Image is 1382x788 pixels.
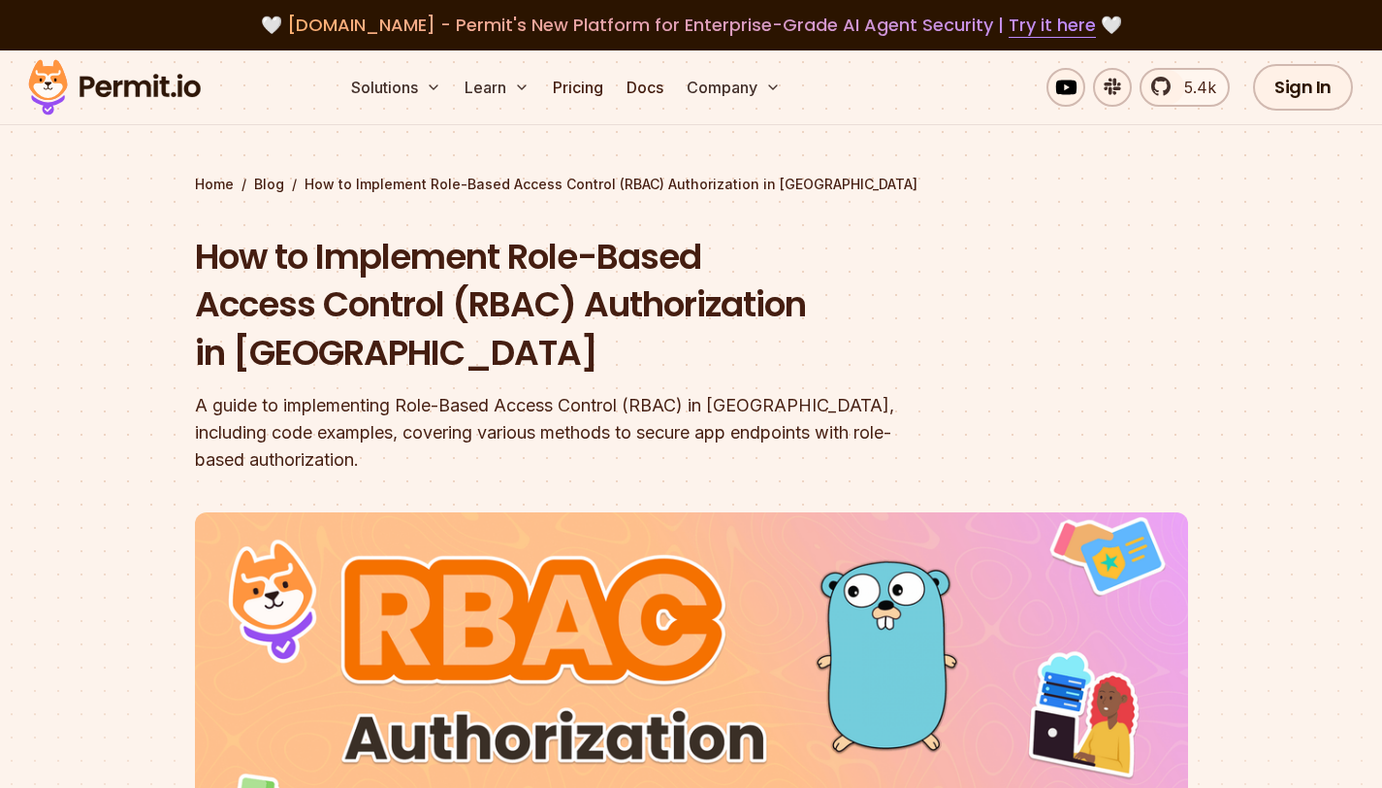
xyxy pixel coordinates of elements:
[545,68,611,107] a: Pricing
[195,233,940,378] h1: How to Implement Role-Based Access Control (RBAC) Authorization in [GEOGRAPHIC_DATA]
[195,175,1188,194] div: / /
[619,68,671,107] a: Docs
[679,68,788,107] button: Company
[457,68,537,107] button: Learn
[1173,76,1216,99] span: 5.4k
[195,392,940,474] div: A guide to implementing Role-Based Access Control (RBAC) in [GEOGRAPHIC_DATA], including code exa...
[47,12,1335,39] div: 🤍 🤍
[1253,64,1353,111] a: Sign In
[287,13,1096,37] span: [DOMAIN_NAME] - Permit's New Platform for Enterprise-Grade AI Agent Security |
[1140,68,1230,107] a: 5.4k
[195,175,234,194] a: Home
[254,175,284,194] a: Blog
[343,68,449,107] button: Solutions
[1009,13,1096,38] a: Try it here
[19,54,209,120] img: Permit logo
